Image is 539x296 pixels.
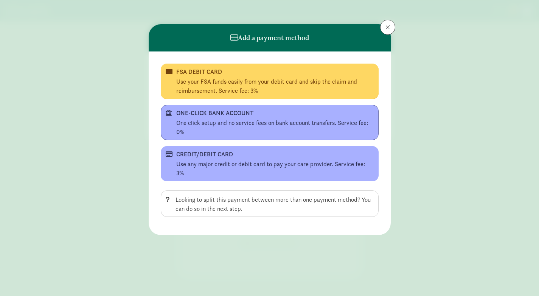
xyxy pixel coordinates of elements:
div: One click setup and no service fees on bank account transfers. Service fee: 0% [176,118,374,137]
div: Use your FSA funds easily from your debit card and skip the claim and reimbursement. Service fee: 3% [176,77,374,95]
div: ONE-CLICK BANK ACCOUNT [176,109,362,118]
h6: Add a payment method [230,34,309,42]
button: FSA DEBIT CARD Use your FSA funds easily from your debit card and skip the claim and reimbursemen... [161,64,379,99]
button: ONE-CLICK BANK ACCOUNT One click setup and no service fees on bank account transfers. Service fee... [161,105,379,140]
button: CREDIT/DEBIT CARD Use any major credit or debit card to pay your care provider. Service fee: 3% [161,146,379,181]
div: CREDIT/DEBIT CARD [176,150,362,159]
div: FSA DEBIT CARD [176,67,362,76]
div: Use any major credit or debit card to pay your care provider. Service fee: 3% [176,160,374,178]
div: Looking to split this payment between more than one payment method? You can do so in the next step. [176,195,374,213]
